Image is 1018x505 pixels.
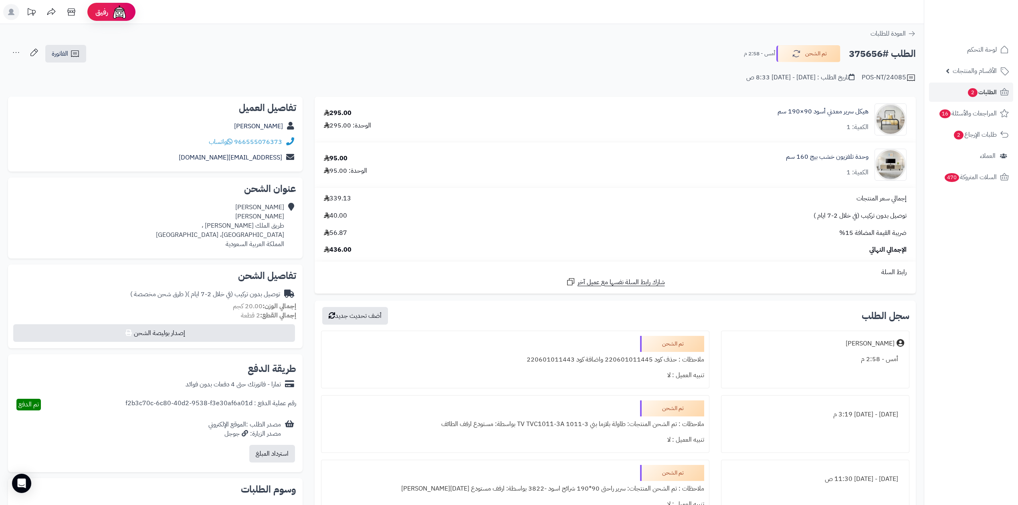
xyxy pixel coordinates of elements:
[324,211,347,220] span: 40.00
[776,45,840,62] button: تم الشحن
[980,150,996,162] span: العملاء
[324,121,371,130] div: الوحدة: 295.00
[14,485,296,494] h2: وسوم الطلبات
[929,168,1013,187] a: السلات المتروكة470
[13,324,295,342] button: إصدار بوليصة الشحن
[21,4,41,22] a: تحديثات المنصة
[95,7,108,17] span: رفيق
[566,277,665,287] a: شارك رابط السلة نفسها مع عميل آخر
[746,73,854,82] div: تاريخ الطلب : [DATE] - [DATE] 8:33 ص
[260,311,296,320] strong: إجمالي القطع:
[326,352,704,368] div: ملاحظات : حذف كود 220601011445 واضافة كود 220601011443
[875,103,906,135] img: 1754548425-110101010022-90x90.jpg
[839,228,907,238] span: ضريبة القيمة المضافة 15%
[322,307,388,325] button: أضف تحديث جديد
[640,400,704,416] div: تم الشحن
[726,351,904,367] div: أمس - 2:58 م
[18,400,39,409] span: تم الدفع
[111,4,127,20] img: ai-face.png
[944,172,997,183] span: السلات المتروكة
[52,49,68,59] span: الفاتورة
[967,44,997,55] span: لوحة التحكم
[241,311,296,320] small: 2 قطعة
[846,339,895,348] div: [PERSON_NAME]
[578,278,665,287] span: شارك رابط السلة نفسها مع عميل آخر
[156,203,284,248] div: [PERSON_NAME] [PERSON_NAME] طريق الملك [PERSON_NAME] ، [GEOGRAPHIC_DATA]، [GEOGRAPHIC_DATA] الممل...
[871,29,916,38] a: العودة للطلبات
[12,474,31,493] div: Open Intercom Messenger
[862,311,909,321] h3: سجل الطلب
[45,45,86,63] a: الفاتورة
[14,271,296,281] h2: تفاصيل الشحن
[968,88,978,97] span: 2
[249,445,295,463] button: استرداد المبلغ
[871,29,906,38] span: العودة للطلبات
[929,40,1013,59] a: لوحة التحكم
[929,125,1013,144] a: طلبات الإرجاع2
[208,429,281,438] div: مصدر الزيارة: جوجل
[324,245,351,255] span: 436.00
[130,289,187,299] span: ( طرق شحن مخصصة )
[778,107,869,116] a: هيكل سرير معدني أسود 90×190 سم
[726,407,904,422] div: [DATE] - [DATE] 3:19 م
[234,137,282,147] a: 966555076373
[125,399,296,410] div: رقم عملية الدفع : f2b3c70c-6c80-40d2-9538-f3e30af6a01d
[326,416,704,432] div: ملاحظات : تم الشحن المنتجات: طاولة بلازما بني 3-1011 TV TVC1011-3A بواسطة: مستودع ارفف الطائف
[318,268,913,277] div: رابط السلة
[939,109,951,119] span: 16
[726,471,904,487] div: [DATE] - [DATE] 11:30 ص
[640,465,704,481] div: تم الشحن
[862,73,916,83] div: POS-NT/24085
[186,380,281,389] div: تمارا - فاتورتك حتى 4 دفعات بدون فوائد
[640,336,704,352] div: تم الشحن
[179,153,282,162] a: [EMAIL_ADDRESS][DOMAIN_NAME]
[324,166,367,176] div: الوحدة: 95.00
[326,368,704,383] div: تنبيه العميل : لا
[953,130,964,140] span: 2
[953,129,997,140] span: طلبات الإرجاع
[324,109,351,118] div: 295.00
[744,50,775,58] small: أمس - 2:58 م
[846,123,869,132] div: الكمية: 1
[263,301,296,311] strong: إجمالي الوزن:
[963,6,1010,23] img: logo-2.png
[209,137,232,147] a: واتساب
[248,364,296,374] h2: طريقة الدفع
[324,194,351,203] span: 339.13
[786,152,869,162] a: وحدة تلفزيون خشب بيج 160 سم
[326,432,704,448] div: تنبيه العميل : لا
[939,108,997,119] span: المراجعات والأسئلة
[869,245,907,255] span: الإجمالي النهائي
[929,83,1013,102] a: الطلبات2
[130,290,280,299] div: توصيل بدون تركيب (في خلال 2-7 ايام )
[944,173,960,182] span: 470
[953,65,997,77] span: الأقسام والمنتجات
[326,481,704,497] div: ملاحظات : تم الشحن المنتجات: سرير راحتى 90*190 شرائح اسود -3822 بواسطة: ارفف مستودع [DATE][PERSON...
[846,168,869,177] div: الكمية: 1
[929,104,1013,123] a: المراجعات والأسئلة16
[324,154,347,163] div: 95.00
[234,121,283,131] a: [PERSON_NAME]
[14,103,296,113] h2: تفاصيل العميل
[814,211,907,220] span: توصيل بدون تركيب (في خلال 2-7 ايام )
[856,194,907,203] span: إجمالي سعر المنتجات
[324,228,347,238] span: 56.87
[875,149,906,181] img: 1750490663-220601011443-90x90.jpg
[967,87,997,98] span: الطلبات
[14,184,296,194] h2: عنوان الشحن
[208,420,281,438] div: مصدر الطلب :الموقع الإلكتروني
[233,301,296,311] small: 20.00 كجم
[929,146,1013,166] a: العملاء
[849,46,916,62] h2: الطلب #375656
